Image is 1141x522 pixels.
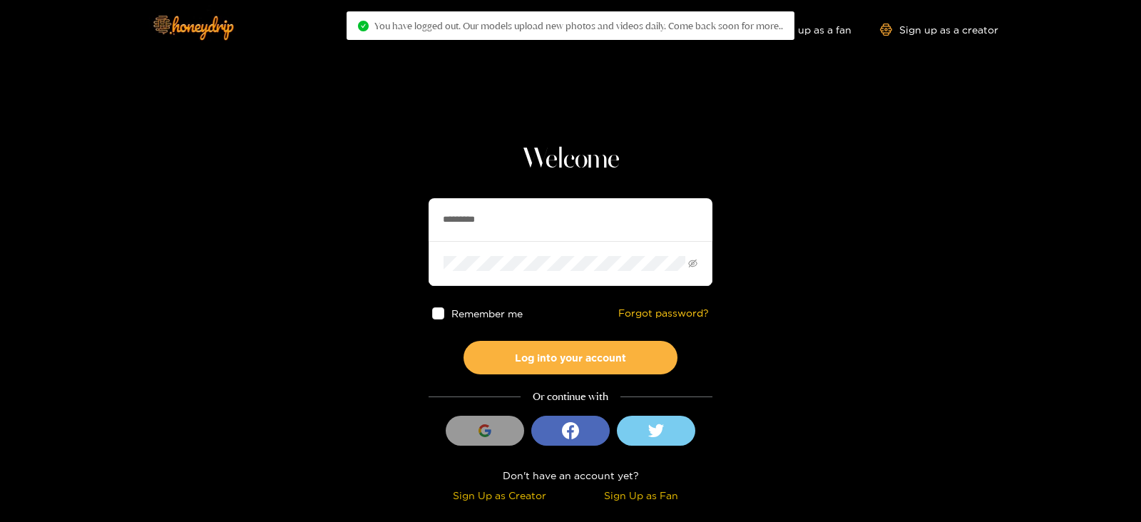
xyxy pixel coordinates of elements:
[374,20,783,31] span: You have logged out. Our models upload new photos and videos daily. Come back soon for more..
[464,341,677,374] button: Log into your account
[358,21,369,31] span: check-circle
[618,307,709,319] a: Forgot password?
[429,467,712,483] div: Don't have an account yet?
[432,487,567,503] div: Sign Up as Creator
[451,308,523,319] span: Remember me
[754,24,851,36] a: Sign up as a fan
[574,487,709,503] div: Sign Up as Fan
[880,24,998,36] a: Sign up as a creator
[429,143,712,177] h1: Welcome
[429,389,712,405] div: Or continue with
[688,259,697,268] span: eye-invisible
